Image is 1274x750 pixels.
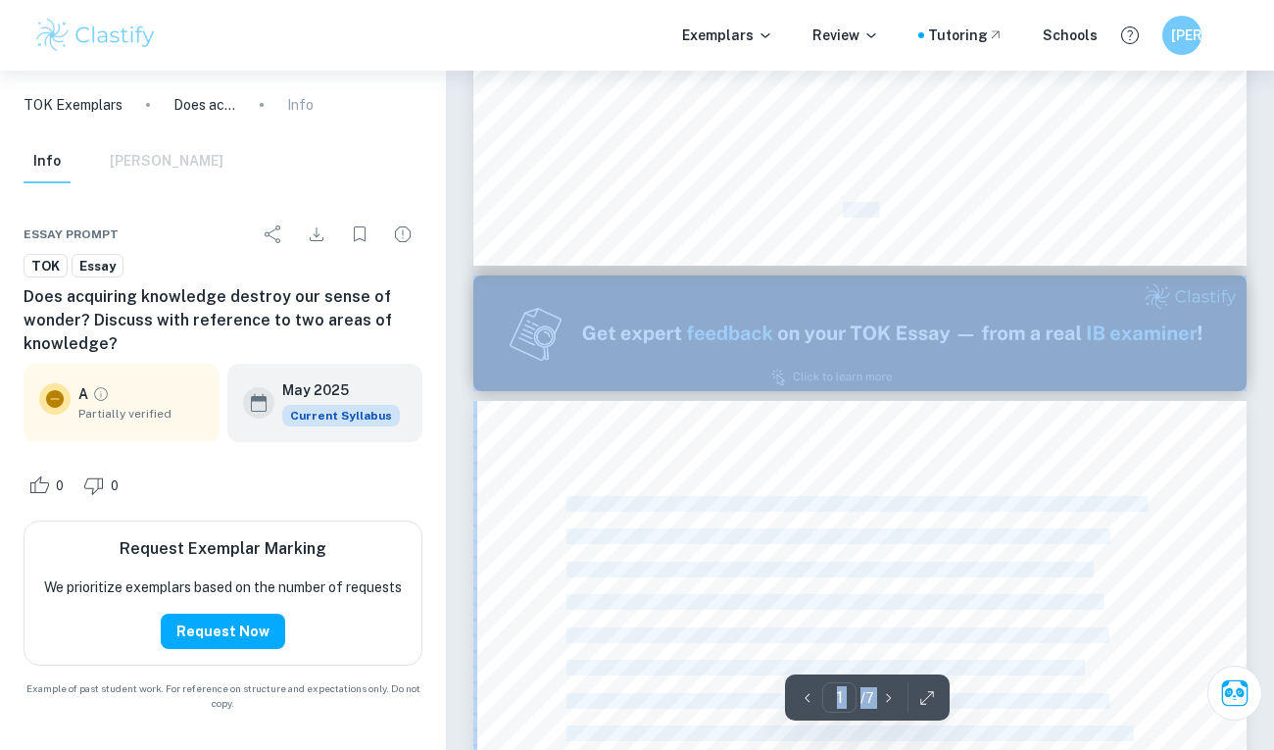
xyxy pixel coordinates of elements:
[120,537,326,561] h6: Request Exemplar Marking
[24,225,119,243] span: Essay prompt
[843,203,876,218] span: 1 of 7
[928,25,1004,46] a: Tutoring
[33,16,158,55] img: Clastify logo
[24,681,422,711] span: Example of past student work. For reference on structure and expectations only. Do not copy.
[566,726,1130,741] span: explore how acquiring knowledge affects our sense of wonder in History and the Natural Sciences,
[24,140,71,183] button: Info
[100,476,129,496] span: 0
[24,254,68,278] a: TOK
[282,405,400,426] span: Current Syllabus
[78,383,88,405] p: A
[78,470,129,501] div: Dislike
[254,215,293,254] div: Share
[1162,16,1201,55] button: [PERSON_NAME]
[72,254,123,278] a: Essay
[566,563,1091,577] span: relevant in the Areas of Knowledge: History and Natural Sciences. Whilst the acquisition of
[682,25,773,46] p: Exemplars
[92,385,110,403] a: Grade partially verified
[340,215,379,254] div: Bookmark
[24,94,122,116] a: TOK Exemplars
[44,576,402,598] p: We prioritize exemplars based on the number of requests
[73,257,122,276] span: Essay
[287,94,314,116] p: Info
[1113,19,1147,52] button: Help and Feedback
[282,405,400,426] div: This exemplar is based on the current syllabus. Feel free to refer to it for inspiration/ideas wh...
[566,694,1106,709] span: perspectives, a sort of second-wave revival of our sense of wonder (Stodd). In this essay, I will
[566,661,1082,675] span: Nevertheless, knowledge can provoke deeper curiosity, leading to new questions and fresh
[566,628,1105,643] span: knowledge sometimes converts our awe from myth to mechanism ("Knowledge and wonder").
[566,595,1101,610] span: knowledge may demystify events by providing detailed explanations, in the Natural Sciences,
[1043,25,1098,46] a: Schools
[78,405,204,423] span: Partially verified
[473,275,1247,391] img: Ad
[282,379,384,401] h6: May 2025
[860,687,874,709] p: / 7
[173,94,236,116] p: Does acquiring knowledge destroy our sense of wonder? Discuss with reference to two areas of know...
[45,476,74,496] span: 0
[1171,25,1194,46] h6: [PERSON_NAME]
[812,25,879,46] p: Review
[24,285,422,356] h6: Does acquiring knowledge destroy our sense of wonder? Discuss with reference to two areas of know...
[383,215,422,254] div: Report issue
[161,614,285,649] button: Request Now
[566,497,1144,512] span: Knowledge is often seen as an essential vehicle for understanding the world, yet it may paradoxic...
[1207,666,1262,721] button: Ask Clai
[24,470,74,501] div: Like
[297,215,336,254] div: Download
[566,529,1106,544] span: diminish our sense of wonder by replacing mystery with certainty. This question is particularly
[24,257,67,276] span: TOK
